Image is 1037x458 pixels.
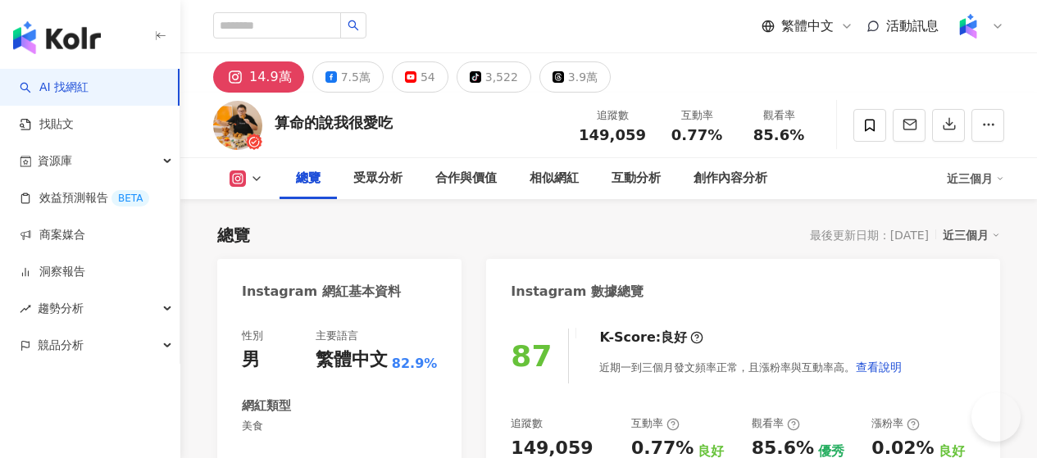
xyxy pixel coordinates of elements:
[20,116,74,133] a: 找貼文
[242,419,437,433] span: 美食
[392,355,438,373] span: 82.9%
[781,17,834,35] span: 繁體中文
[20,303,31,315] span: rise
[316,347,388,373] div: 繁體中文
[275,112,393,133] div: 算命的說我很愛吃
[753,127,804,143] span: 85.6%
[242,347,260,373] div: 男
[947,166,1004,192] div: 近三個月
[348,20,359,31] span: search
[485,66,518,88] div: 3,522
[249,66,292,88] div: 14.9萬
[312,61,384,93] button: 7.5萬
[943,224,1000,246] div: 近三個月
[38,143,72,179] span: 資源庫
[599,329,703,347] div: K-Score :
[666,107,728,124] div: 互動率
[316,329,358,343] div: 主要語言
[855,351,903,383] button: 查看說明
[38,290,84,327] span: 趨勢分析
[871,416,920,431] div: 漲粉率
[38,327,84,364] span: 競品分析
[242,397,291,415] div: 網紅類型
[599,351,903,383] div: 近期一到三個月發文頻率正常，且漲粉率與互動率高。
[296,169,321,188] div: 總覽
[971,392,1021,442] iframe: Help Scout Beacon - Open
[511,283,644,301] div: Instagram 數據總覽
[242,283,401,301] div: Instagram 網紅基本資料
[810,229,929,242] div: 最後更新日期：[DATE]
[748,107,810,124] div: 觀看率
[953,11,984,42] img: Kolr%20app%20icon%20%281%29.png
[539,61,611,93] button: 3.9萬
[694,169,767,188] div: 創作內容分析
[421,66,435,88] div: 54
[353,169,403,188] div: 受眾分析
[612,169,661,188] div: 互動分析
[213,101,262,150] img: KOL Avatar
[20,190,149,206] a: 效益預測報告BETA
[242,329,263,343] div: 性別
[20,227,85,243] a: 商案媒合
[568,66,598,88] div: 3.9萬
[217,224,250,247] div: 總覽
[435,169,497,188] div: 合作與價值
[341,66,371,88] div: 7.5萬
[20,79,89,96] a: searchAI 找網紅
[661,329,687,347] div: 良好
[886,18,939,34] span: 活動訊息
[856,361,902,374] span: 查看說明
[511,416,543,431] div: 追蹤數
[13,21,101,54] img: logo
[671,127,722,143] span: 0.77%
[213,61,304,93] button: 14.9萬
[752,416,800,431] div: 觀看率
[457,61,531,93] button: 3,522
[530,169,579,188] div: 相似網紅
[20,264,85,280] a: 洞察報告
[511,339,552,373] div: 87
[579,107,646,124] div: 追蹤數
[631,416,680,431] div: 互動率
[579,126,646,143] span: 149,059
[392,61,448,93] button: 54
